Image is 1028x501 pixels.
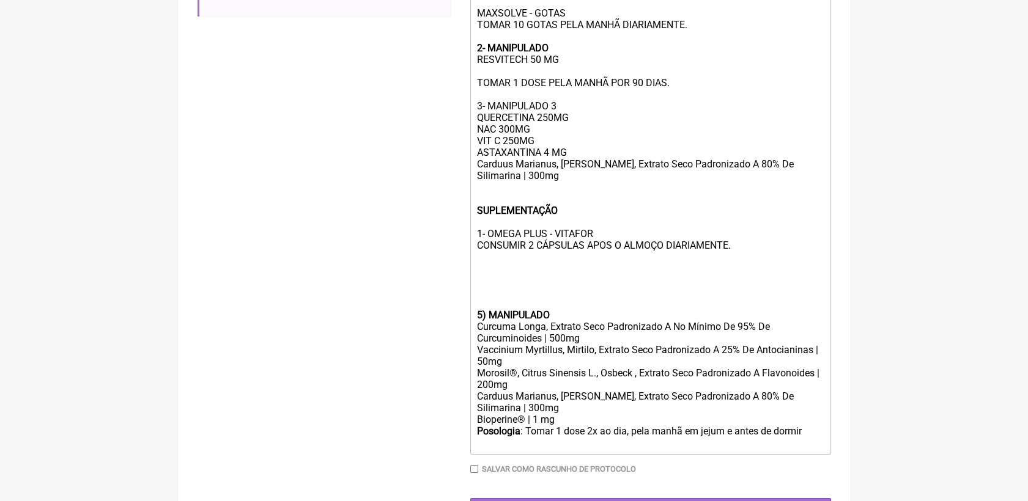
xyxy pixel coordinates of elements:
label: Salvar como rascunho de Protocolo [482,464,636,474]
div: Curcuma Longa, Extrato Seco Padronizado A No Mínimo De 95% De Curcuminoides | 500mg [476,321,824,344]
strong: 5) MANIPULADO [476,309,549,321]
strong: 2- MANIPULADO [476,42,548,54]
strong: SUPLEMENTAÇÃO [476,205,557,216]
div: Carduus Marianus, [PERSON_NAME], Extrato Seco Padronizado A 80% De Silimarina | 300mg [476,390,824,414]
strong: Posologia [476,425,520,437]
div: : Tomar 1 dose 2x ao dia, pela manhã em jejum e antes de dormir ㅤ [476,425,824,450]
div: Bioperine® | 1 mg [476,414,824,425]
div: Vaccinium Myrtillus, Mirtilo, Extrato Seco Padronizado A 25% De Antocianinas | 50mg [476,344,824,367]
div: Morosil®, Citrus Sinensis L., Osbeck , Extrato Seco Padronizado A Flavonoides | 200mg [476,367,824,390]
